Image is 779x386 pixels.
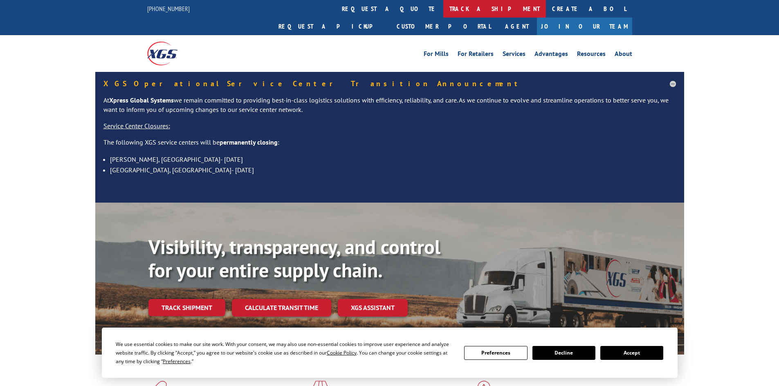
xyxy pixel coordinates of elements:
[147,4,190,13] a: [PHONE_NUMBER]
[503,51,525,60] a: Services
[220,138,278,146] strong: permanently closing
[103,122,170,130] u: Service Center Closures:
[163,358,191,365] span: Preferences
[458,51,494,60] a: For Retailers
[534,51,568,60] a: Advantages
[103,138,676,154] p: The following XGS service centers will be :
[148,234,440,283] b: Visibility, transparency, and control for your entire supply chain.
[103,96,676,122] p: At we remain committed to providing best-in-class logistics solutions with efficiency, reliabilit...
[272,18,391,35] a: Request a pickup
[148,299,225,316] a: Track shipment
[109,96,174,104] strong: Xpress Global Systems
[327,349,357,356] span: Cookie Policy
[615,51,632,60] a: About
[110,154,676,165] li: [PERSON_NAME], [GEOGRAPHIC_DATA]- [DATE]
[577,51,606,60] a: Resources
[537,18,632,35] a: Join Our Team
[102,328,678,378] div: Cookie Consent Prompt
[116,340,454,366] div: We use essential cookies to make our site work. With your consent, we may also use non-essential ...
[232,299,331,317] a: Calculate transit time
[338,299,408,317] a: XGS ASSISTANT
[391,18,497,35] a: Customer Portal
[464,346,527,360] button: Preferences
[600,346,663,360] button: Accept
[103,80,676,87] h5: XGS Operational Service Center Transition Announcement
[497,18,537,35] a: Agent
[532,346,595,360] button: Decline
[424,51,449,60] a: For Mills
[110,165,676,175] li: [GEOGRAPHIC_DATA], [GEOGRAPHIC_DATA]- [DATE]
